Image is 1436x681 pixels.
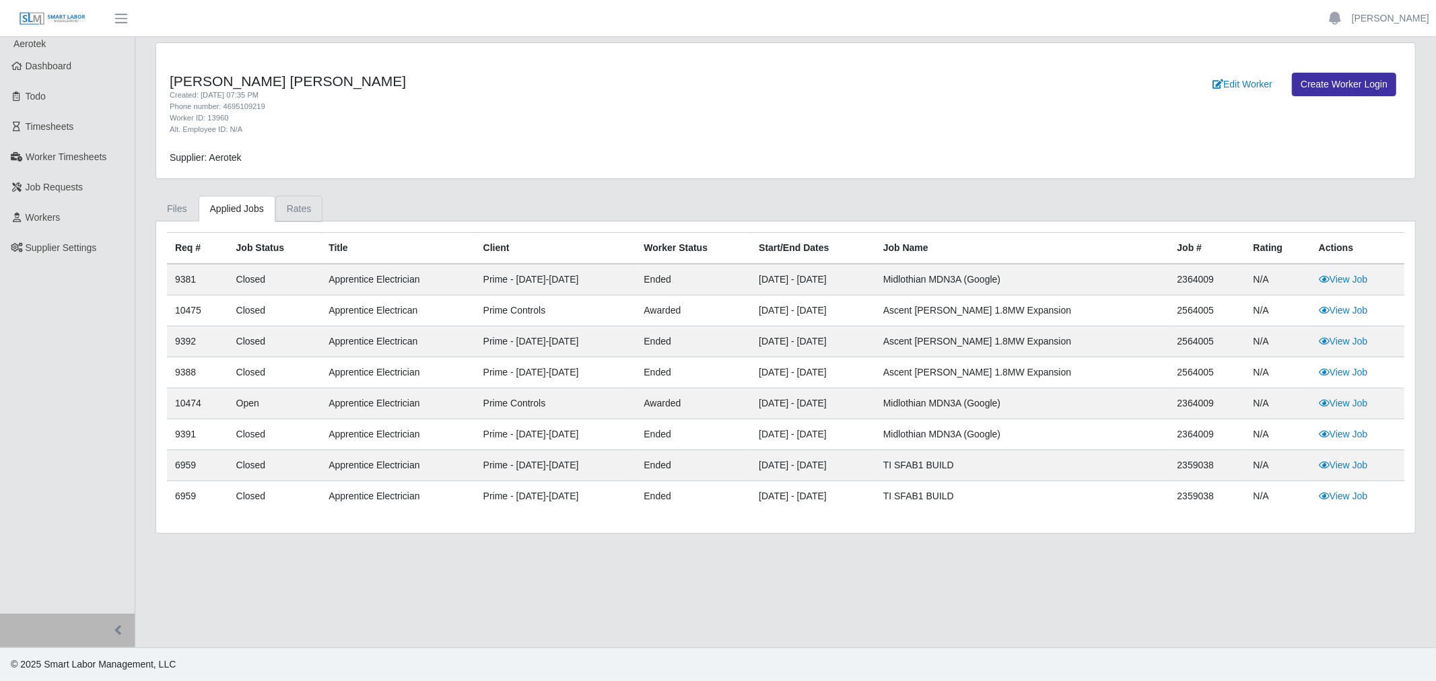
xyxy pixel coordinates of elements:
[751,388,875,419] td: [DATE] - [DATE]
[1245,357,1311,388] td: N/A
[751,326,875,357] td: [DATE] - [DATE]
[636,419,751,450] td: ended
[228,295,321,326] td: Closed
[475,419,636,450] td: Prime - [DATE]-[DATE]
[275,196,323,222] a: Rates
[13,38,46,49] span: Aerotek
[1245,264,1311,295] td: N/A
[1352,11,1429,26] a: [PERSON_NAME]
[636,450,751,481] td: ended
[875,419,1169,450] td: Midlothian MDN3A (Google)
[320,481,475,512] td: Apprentice Electrician
[1204,73,1281,96] a: Edit Worker
[26,151,106,162] span: Worker Timesheets
[875,264,1169,295] td: Midlothian MDN3A (Google)
[320,295,475,326] td: Apprentice Electrican
[26,242,97,253] span: Supplier Settings
[1319,398,1368,408] a: View Job
[320,233,475,264] th: Title
[751,264,875,295] td: [DATE] - [DATE]
[1319,491,1368,501] a: View Job
[167,295,228,326] td: 10475
[875,357,1169,388] td: Ascent [PERSON_NAME] 1.8MW Expansion
[1169,450,1245,481] td: 2359038
[475,357,636,388] td: Prime - [DATE]-[DATE]
[19,11,86,26] img: SLM Logo
[170,101,880,112] div: Phone number: 4695109219
[228,388,321,419] td: Open
[1169,388,1245,419] td: 2364009
[875,233,1169,264] th: Job Name
[1319,305,1368,316] a: View Job
[320,419,475,450] td: Apprentice Electrician
[170,152,242,163] span: Supplier: Aerotek
[26,91,46,102] span: Todo
[475,233,636,264] th: Client
[167,419,228,450] td: 9391
[228,233,321,264] th: Job Status
[636,388,751,419] td: awarded
[636,357,751,388] td: ended
[1245,388,1311,419] td: N/A
[26,212,61,223] span: Workers
[1169,233,1245,264] th: Job #
[228,357,321,388] td: Closed
[170,73,880,89] h4: [PERSON_NAME] [PERSON_NAME]
[167,326,228,357] td: 9392
[1245,419,1311,450] td: N/A
[1319,429,1368,439] a: View Job
[167,357,228,388] td: 9388
[636,295,751,326] td: awarded
[636,233,751,264] th: Worker Status
[636,326,751,357] td: ended
[875,326,1169,357] td: Ascent [PERSON_NAME] 1.8MW Expansion
[1245,450,1311,481] td: N/A
[1245,481,1311,512] td: N/A
[1292,73,1396,96] a: Create Worker Login
[875,295,1169,326] td: Ascent [PERSON_NAME] 1.8MW Expansion
[320,357,475,388] td: Apprentice Electrician
[167,264,228,295] td: 9381
[875,450,1169,481] td: TI SFAB1 BUILD
[1245,295,1311,326] td: N/A
[1169,481,1245,512] td: 2359038
[320,326,475,357] td: Apprentice Electrican
[228,419,321,450] td: Closed
[475,295,636,326] td: Prime Controls
[167,233,228,264] th: Req #
[320,450,475,481] td: Apprentice Electrician
[475,326,636,357] td: Prime - [DATE]-[DATE]
[167,481,228,512] td: 6959
[320,264,475,295] td: Apprentice Electrician
[1245,233,1311,264] th: Rating
[167,388,228,419] td: 10474
[751,233,875,264] th: Start/End Dates
[1169,326,1245,357] td: 2564005
[228,326,321,357] td: Closed
[636,264,751,295] td: ended
[1311,233,1404,264] th: Actions
[170,112,880,124] div: Worker ID: 13960
[1169,264,1245,295] td: 2364009
[1319,336,1368,347] a: View Job
[475,388,636,419] td: Prime Controls
[228,264,321,295] td: Closed
[1319,460,1368,470] a: View Job
[751,295,875,326] td: [DATE] - [DATE]
[26,121,74,132] span: Timesheets
[1169,357,1245,388] td: 2564005
[170,89,880,101] div: Created: [DATE] 07:35 PM
[751,357,875,388] td: [DATE] - [DATE]
[875,388,1169,419] td: Midlothian MDN3A (Google)
[475,481,636,512] td: Prime - [DATE]-[DATE]
[1169,295,1245,326] td: 2564005
[751,419,875,450] td: [DATE] - [DATE]
[228,481,321,512] td: Closed
[26,61,72,71] span: Dashboard
[1319,367,1368,378] a: View Job
[751,450,875,481] td: [DATE] - [DATE]
[156,196,199,222] a: Files
[475,450,636,481] td: Prime - [DATE]-[DATE]
[170,124,880,135] div: Alt. Employee ID: N/A
[199,196,275,222] a: Applied Jobs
